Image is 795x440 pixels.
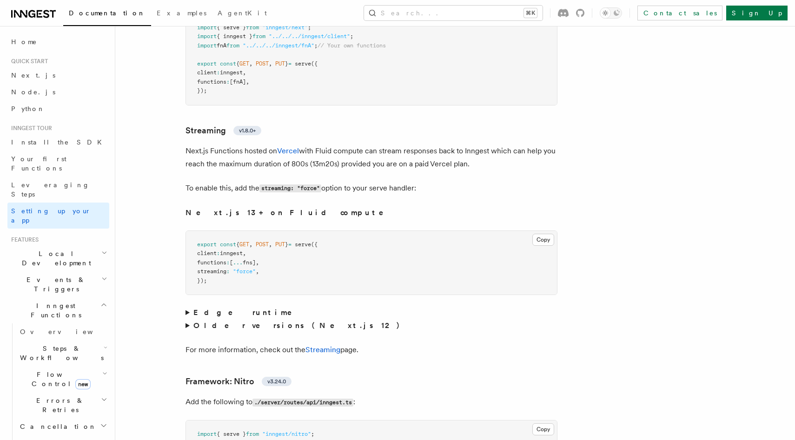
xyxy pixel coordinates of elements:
[11,37,37,46] span: Home
[197,33,217,39] span: import
[197,259,226,266] span: functions
[7,275,101,294] span: Events & Triggers
[239,241,249,248] span: GET
[16,340,109,366] button: Steps & Workflows
[197,69,217,76] span: client
[11,72,55,79] span: Next.js
[11,155,66,172] span: Your first Functions
[7,301,100,320] span: Inngest Functions
[532,423,554,435] button: Copy
[311,431,314,437] span: ;
[524,8,537,18] kbd: ⌘K
[246,79,249,85] span: ,
[16,344,104,362] span: Steps & Workflows
[350,33,353,39] span: ;
[7,177,109,203] a: Leveraging Steps
[185,395,557,409] p: Add the following to :
[217,33,252,39] span: { inngest }
[220,69,243,76] span: inngest
[7,33,109,50] a: Home
[364,6,543,20] button: Search...⌘K
[217,24,246,31] span: { serve }
[269,241,272,248] span: ,
[193,308,305,317] strong: Edge runtime
[197,79,226,85] span: functions
[11,138,107,146] span: Install the SDK
[220,250,243,256] span: inngest
[16,418,109,435] button: Cancellation
[256,60,269,67] span: POST
[75,379,91,389] span: new
[7,125,52,132] span: Inngest tour
[185,144,557,171] p: Next.js Functions hosted on with Fluid compute can stream responses back to Inngest which can hel...
[217,431,246,437] span: { serve }
[16,422,97,431] span: Cancellation
[318,42,386,49] span: // Your own functions
[233,268,256,275] span: "force"
[243,42,314,49] span: "../../../inngest/fnA"
[233,259,243,266] span: ...
[305,345,340,354] a: Streaming
[311,60,318,67] span: ({
[7,100,109,117] a: Python
[197,87,207,94] span: });
[16,370,102,388] span: Flow Control
[239,60,249,67] span: GET
[197,250,217,256] span: client
[262,431,311,437] span: "inngest/nitro"
[532,234,554,246] button: Copy
[7,236,39,243] span: Features
[314,42,318,49] span: ;
[197,431,217,437] span: import
[7,151,109,177] a: Your first Functions
[7,58,48,65] span: Quick start
[239,127,256,134] span: v1.8.0+
[269,60,272,67] span: ,
[185,319,557,332] summary: Older versions (Next.js 12)
[295,241,311,248] span: serve
[197,42,217,49] span: import
[259,184,321,192] code: streaming: "force"
[243,69,246,76] span: ,
[197,60,217,67] span: export
[69,9,146,17] span: Documentation
[243,259,256,266] span: fns]
[217,69,220,76] span: :
[185,208,397,217] strong: Next.js 13+ on Fluid compute
[7,271,109,297] button: Events & Triggers
[217,42,226,49] span: fnA
[7,203,109,229] a: Setting up your app
[7,249,101,268] span: Local Development
[212,3,272,25] a: AgentKit
[16,366,109,392] button: Flow Controlnew
[295,60,311,67] span: serve
[285,241,288,248] span: }
[637,6,722,20] a: Contact sales
[277,146,299,155] a: Vercel
[252,399,353,407] code: ./server/routes/api/inngest.ts
[236,60,239,67] span: {
[20,328,116,335] span: Overview
[275,241,285,248] span: PUT
[197,241,217,248] span: export
[252,33,265,39] span: from
[249,60,252,67] span: ,
[262,24,308,31] span: "inngest/next"
[185,343,557,356] p: For more information, check out the page.
[7,67,109,84] a: Next.js
[600,7,622,19] button: Toggle dark mode
[193,321,404,330] strong: Older versions (Next.js 12)
[11,181,90,198] span: Leveraging Steps
[285,60,288,67] span: }
[7,84,109,100] a: Node.js
[63,3,151,26] a: Documentation
[243,250,246,256] span: ,
[11,88,55,96] span: Node.js
[185,306,557,319] summary: Edge runtime
[236,241,239,248] span: {
[16,323,109,340] a: Overview
[246,431,259,437] span: from
[220,241,236,248] span: const
[308,24,311,31] span: ;
[220,60,236,67] span: const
